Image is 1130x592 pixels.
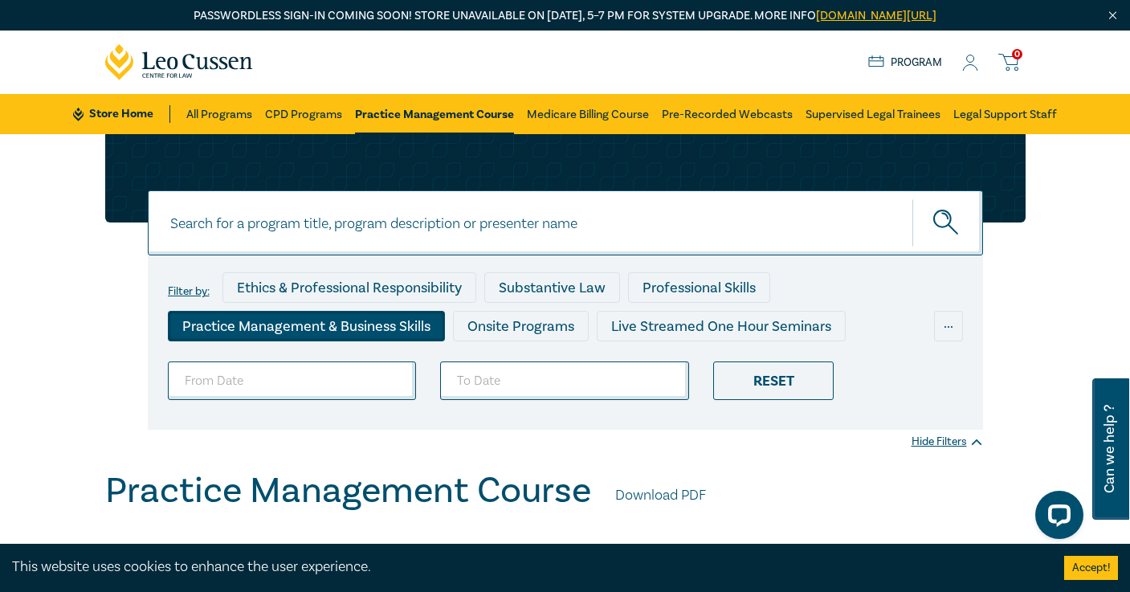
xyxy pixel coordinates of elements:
[440,361,689,400] input: To Date
[168,285,210,298] label: Filter by:
[12,557,1040,578] div: This website uses cookies to enhance the user experience.
[265,94,342,134] a: CPD Programs
[73,105,170,123] a: Store Home
[934,311,963,341] div: ...
[168,311,445,341] div: Practice Management & Business Skills
[453,311,589,341] div: Onsite Programs
[148,190,983,255] input: Search for a program title, program description or presenter name
[105,7,1026,25] p: Passwordless sign-in coming soon! Store unavailable on [DATE], 5–7 PM for system upgrade. More info
[1106,9,1120,22] img: Close
[479,349,733,380] div: Live Streamed Practical Workshops
[1022,484,1090,552] iframe: LiveChat chat widget
[662,94,793,134] a: Pre-Recorded Webcasts
[816,8,936,23] a: [DOMAIN_NAME][URL]
[1012,49,1022,59] span: 0
[615,485,706,506] a: Download PDF
[168,349,471,380] div: Live Streamed Conferences and Intensives
[953,94,1057,134] a: Legal Support Staff
[1102,388,1117,510] span: Can we help ?
[628,272,770,303] div: Professional Skills
[168,361,417,400] input: From Date
[484,272,620,303] div: Substantive Law
[806,94,940,134] a: Supervised Legal Trainees
[868,54,943,71] a: Program
[222,272,476,303] div: Ethics & Professional Responsibility
[355,94,514,134] a: Practice Management Course
[1064,556,1118,580] button: Accept cookies
[597,311,846,341] div: Live Streamed One Hour Seminars
[527,94,649,134] a: Medicare Billing Course
[912,434,983,450] div: Hide Filters
[105,470,591,512] h1: Practice Management Course
[713,361,834,400] div: Reset
[186,94,252,134] a: All Programs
